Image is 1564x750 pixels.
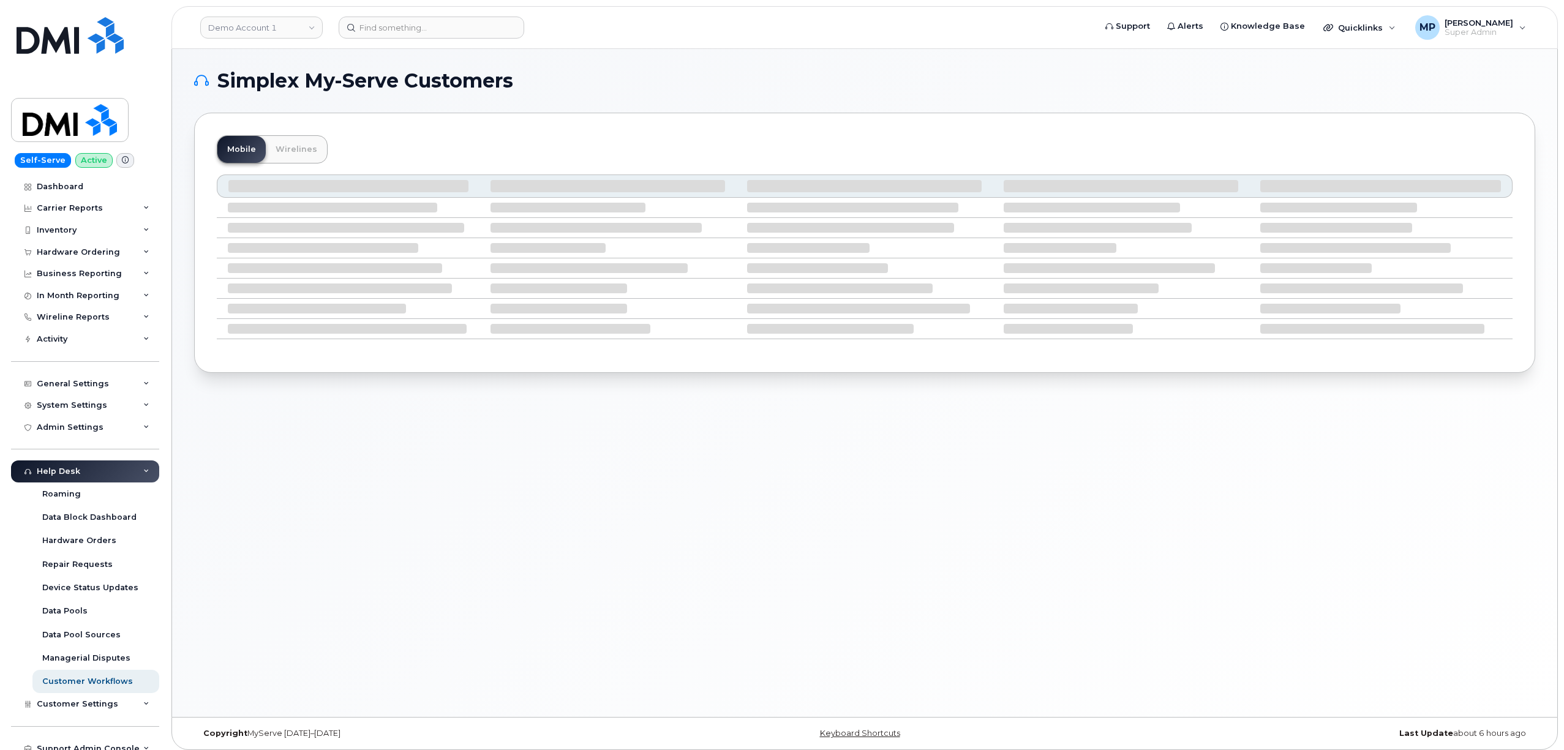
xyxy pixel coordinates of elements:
div: MyServe [DATE]–[DATE] [194,729,641,738]
div: about 6 hours ago [1088,729,1535,738]
strong: Copyright [203,729,247,738]
span: Simplex My-Serve Customers [217,72,513,90]
a: Keyboard Shortcuts [820,729,900,738]
a: Wirelines [266,136,327,163]
strong: Last Update [1399,729,1453,738]
a: Mobile [217,136,266,163]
